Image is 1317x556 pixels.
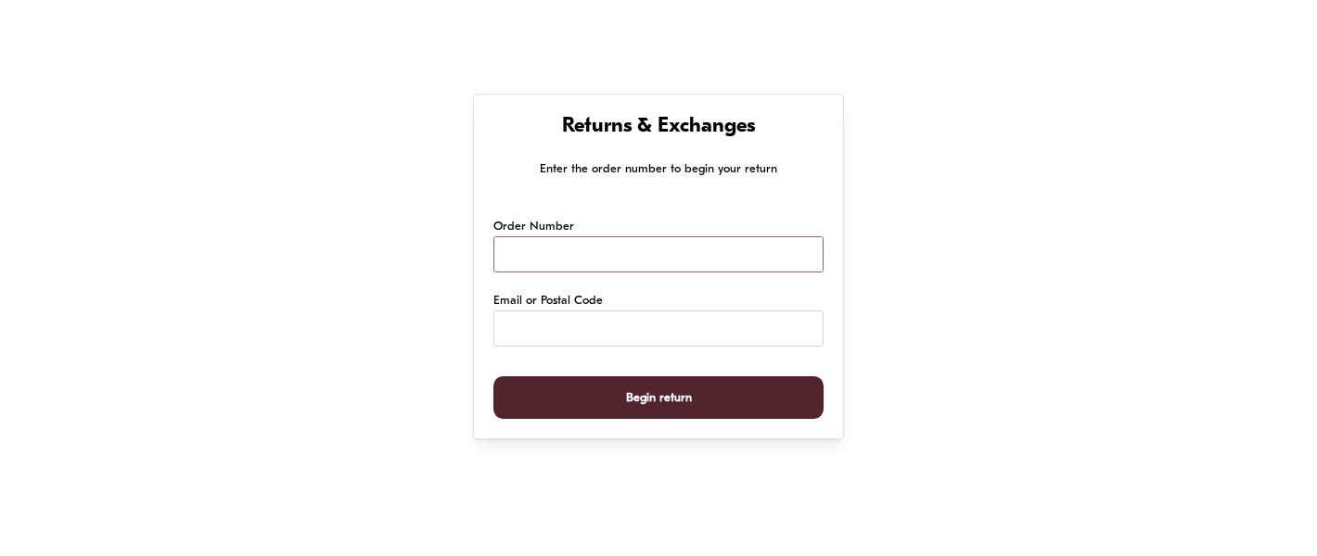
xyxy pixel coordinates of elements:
[493,159,824,179] p: Enter the order number to begin your return
[493,292,603,310] label: Email or Postal Code
[626,377,692,419] span: Begin return
[493,218,574,236] label: Order Number
[493,114,824,141] h1: Returns & Exchanges
[493,376,824,420] button: Begin return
